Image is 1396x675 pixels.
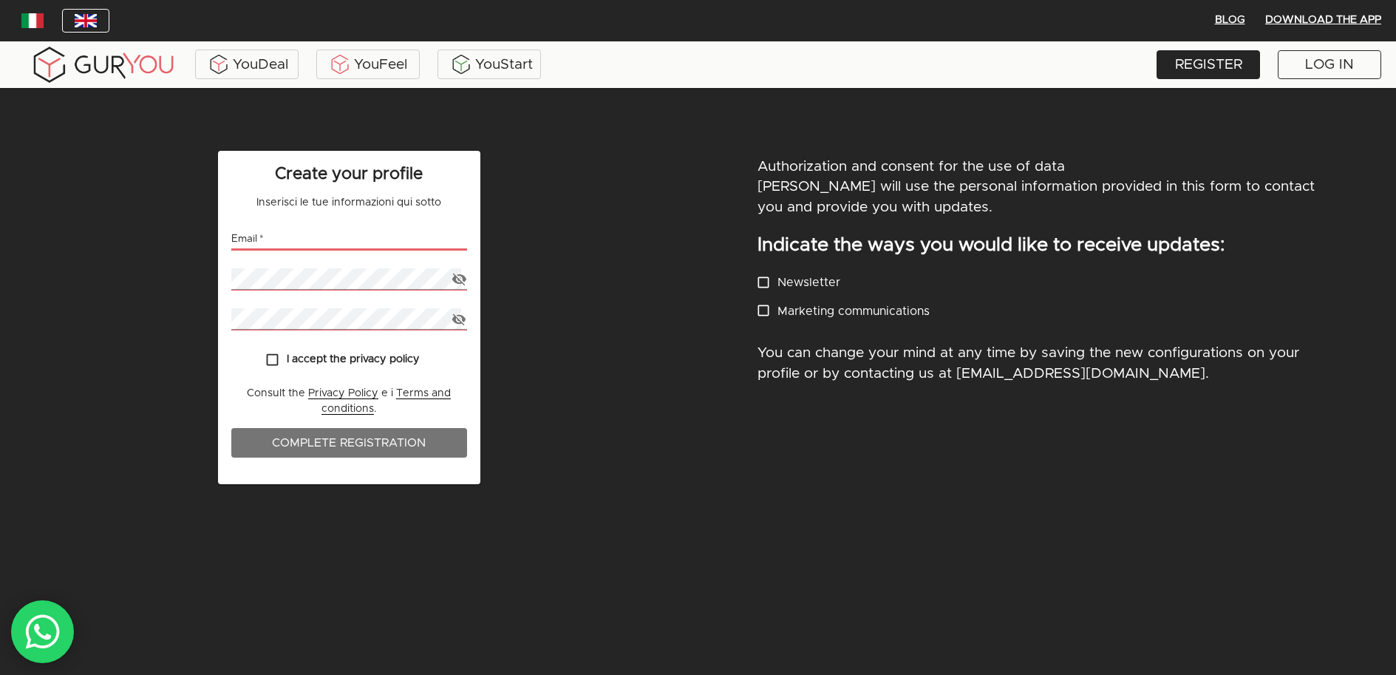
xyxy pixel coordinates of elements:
[757,232,1225,260] p: Indicate the ways you would like to receive updates:
[757,177,1338,217] p: [PERSON_NAME] will use the personal information provided in this form to contact you and provide ...
[1206,9,1253,33] button: BLOG
[777,302,930,320] p: Marketing communications
[231,163,468,186] p: Create your profile
[231,195,468,211] p: Inserisci le tue informazioni qui sotto
[231,386,468,416] p: Consult the e i .
[441,53,537,75] div: YouStart
[195,50,299,79] a: YouDeal
[287,352,420,368] p: I accept the privacy policy
[320,53,416,75] div: YouFeel
[1157,50,1260,79] a: REGISTER
[199,53,295,75] div: YouDeal
[208,53,230,75] img: ALVAdSatItgsAAAAAElFTkSuQmCC
[1322,604,1396,675] iframe: Chat Widget
[24,614,61,651] img: whatsAppIcon.04b8739f.svg
[308,388,378,399] a: Privacy Policy
[1259,9,1387,33] button: Download the App
[321,388,452,415] a: Terms and conditions
[757,157,1065,177] p: Authorization and consent for the use of data
[30,44,177,85] img: gyLogo01.5aaa2cff.png
[450,53,472,75] img: BxzlDwAAAAABJRU5ErkJggg==
[777,274,840,291] p: Newsletter
[1265,11,1381,30] span: Download the App
[329,53,351,75] img: KDuXBJLpDstiOJIlCPq11sr8c6VfEN1ke5YIAoPlCPqmrDPlQeIQgHlNqkP7FCiAKJQRHlC7RCaiHTHAlEEQLmFuo+mIt2xQB...
[437,50,541,79] a: YouStart
[1212,11,1247,30] span: BLOG
[316,50,420,79] a: YouFeel
[75,14,97,27] img: wDv7cRK3VHVvwAAACV0RVh0ZGF0ZTpjcmVhdGUAMjAxOC0wMy0yNVQwMToxNzoxMiswMDowMGv4vjwAAAAldEVYdGRhdGU6bW...
[757,343,1338,384] p: You can change your mind at any time by saving the new configurations on your profile or by conta...
[21,13,44,28] img: italy.83948c3f.jpg
[1278,50,1381,79] a: LOG IN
